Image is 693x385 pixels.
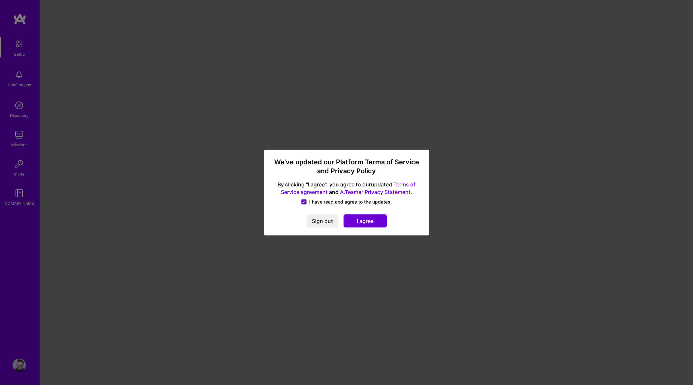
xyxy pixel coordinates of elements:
a: A.Teamer Privacy Statement [340,189,411,195]
a: Terms of Service agreement [281,181,415,195]
span: By clicking "I agree", you agree to our updated and . [272,181,421,196]
button: I agree [344,214,387,228]
span: I have read and agree to the updates. [309,199,392,205]
button: Sign out [307,214,338,228]
h3: We’ve updated our Platform Terms of Service and Privacy Policy [272,157,421,176]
